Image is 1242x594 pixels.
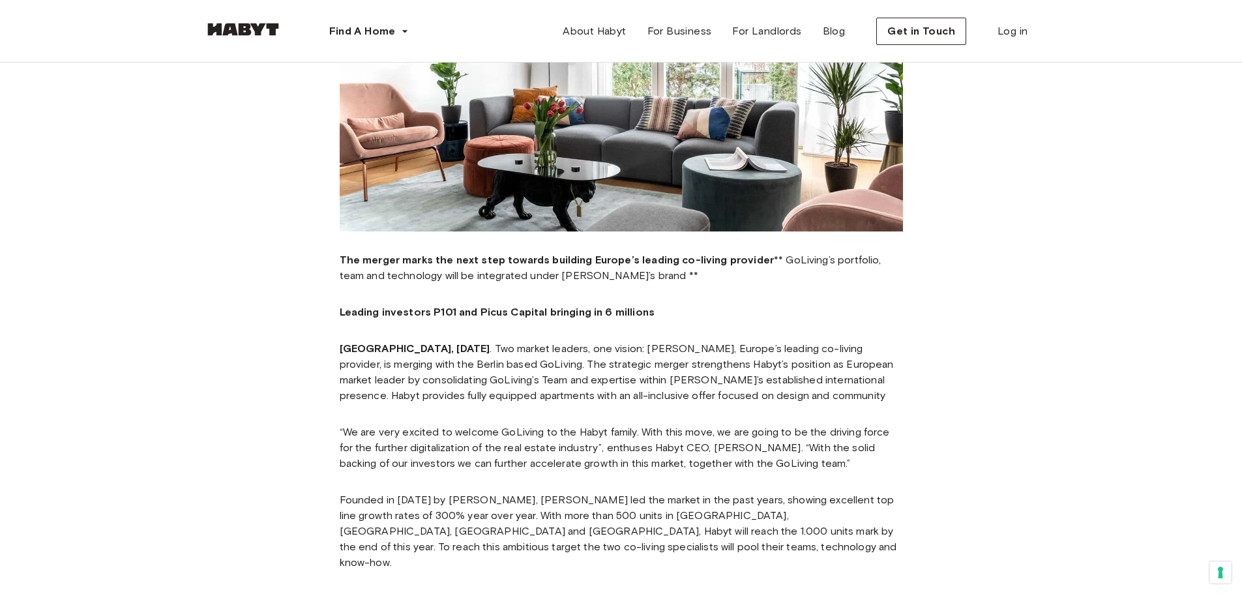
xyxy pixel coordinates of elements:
p: . Two market leaders, one vision: [PERSON_NAME], Europe’s leading co-living provider, is merging ... [340,341,903,404]
a: Log in [987,18,1038,44]
button: Your consent preferences for tracking technologies [1209,561,1232,584]
button: Get in Touch [876,18,966,45]
strong: The merger marks the next step towards building Europe’s leading co-living provider [340,254,774,266]
a: Blog [812,18,856,44]
span: Find A Home [329,23,396,39]
a: For Business [637,18,722,44]
strong: [GEOGRAPHIC_DATA], [DATE] [340,342,490,355]
span: For Landlords [732,23,801,39]
span: Get in Touch [887,23,955,39]
strong: Leading investors P101 and Picus Capital bringing in 6 millions ‍ [340,306,658,318]
img: Habyt [204,23,282,36]
p: “We are very excited to welcome GoLiving to the Habyt family. With this move, we are going to be ... [340,424,903,471]
p: Founded in [DATE] by [PERSON_NAME], [PERSON_NAME] led the market in the past years, showing excel... [340,492,903,571]
span: For Business [647,23,712,39]
span: Blog [823,23,846,39]
span: Log in [998,23,1028,39]
button: Find A Home [319,18,419,44]
p: ‍** GoLiving’s portfolio, team and technology will be integrated under [PERSON_NAME]’s brand ** [340,252,903,284]
span: About Habyt [563,23,626,39]
a: For Landlords [722,18,812,44]
a: About Habyt [552,18,636,44]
